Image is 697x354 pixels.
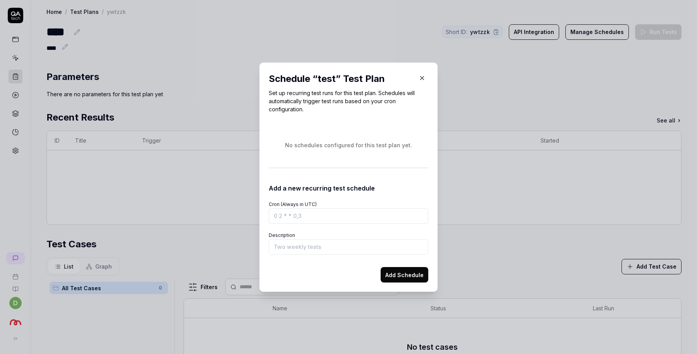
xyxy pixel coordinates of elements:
input: Two weekly tests [269,239,428,255]
div: No schedules configured for this test plan yet. [269,141,428,149]
label: Description [269,232,295,238]
div: Add a new recurring test schedule [269,180,428,193]
button: Close Modal [416,72,428,84]
input: 0 2 * * 0,3 [269,208,428,224]
button: Add Schedule [381,267,428,283]
div: Schedule “ test ” Test Plan [269,72,413,86]
p: Set up recurring test runs for this test plan. Schedules will automatically trigger test runs bas... [269,89,428,113]
label: Cron (Always in UTC) [269,201,317,207]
